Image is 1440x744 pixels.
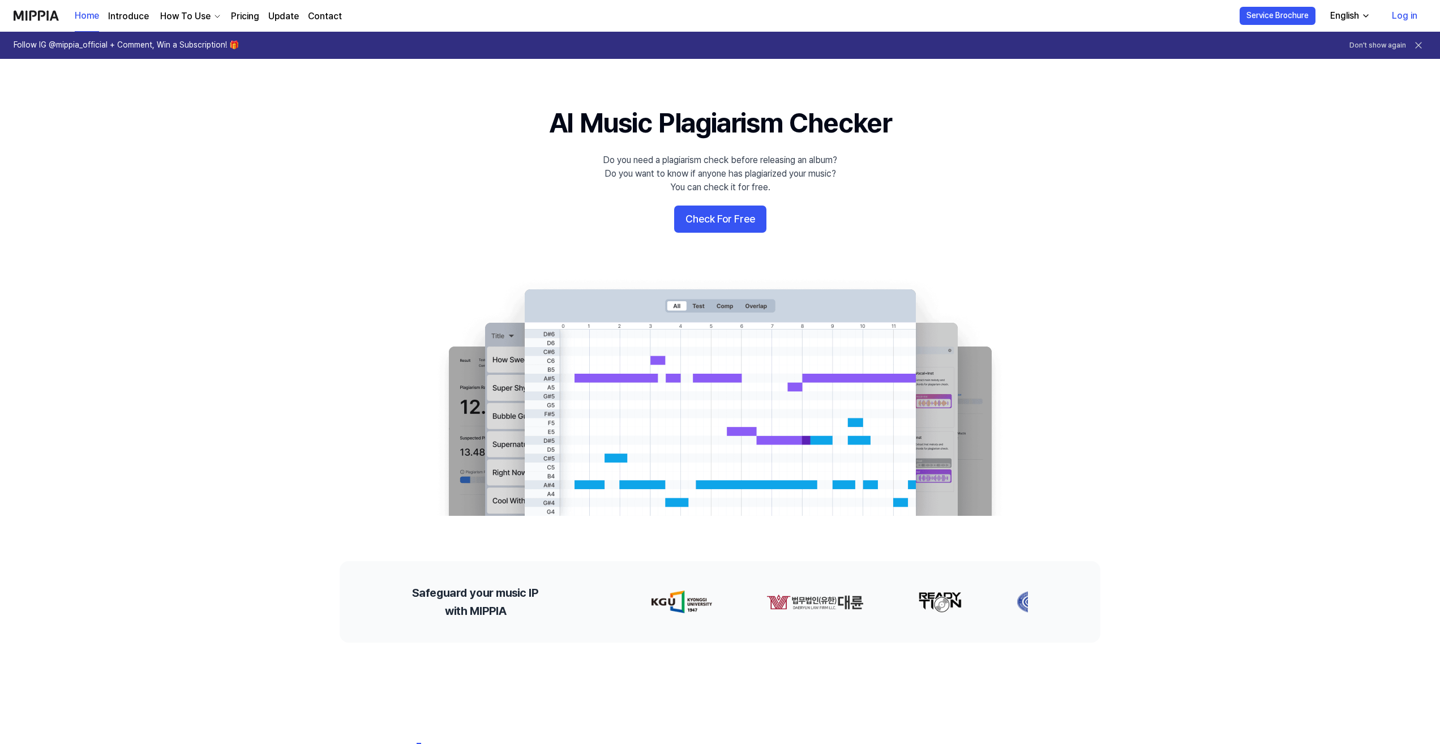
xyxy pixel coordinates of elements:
[549,104,892,142] h1: AI Music Plagiarism Checker
[231,10,259,23] a: Pricing
[650,591,711,613] img: partner-logo-0
[158,10,222,23] button: How To Use
[108,10,149,23] a: Introduce
[158,10,213,23] div: How To Use
[1015,591,1051,613] img: partner-logo-3
[765,591,863,613] img: partner-logo-1
[1328,9,1361,23] div: English
[268,10,299,23] a: Update
[426,278,1014,516] img: main Image
[674,206,766,233] button: Check For Free
[14,40,239,51] h1: Follow IG @mippia_official + Comment, Win a Subscription! 🎁
[603,153,837,194] div: Do you need a plagiarism check before releasing an album? Do you want to know if anyone has plagi...
[75,1,99,32] a: Home
[412,584,538,620] h2: Safeguard your music IP with MIPPIA
[917,591,961,613] img: partner-logo-2
[1321,5,1377,27] button: English
[1349,41,1406,50] button: Don't show again
[308,10,342,23] a: Contact
[1240,7,1315,25] button: Service Brochure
